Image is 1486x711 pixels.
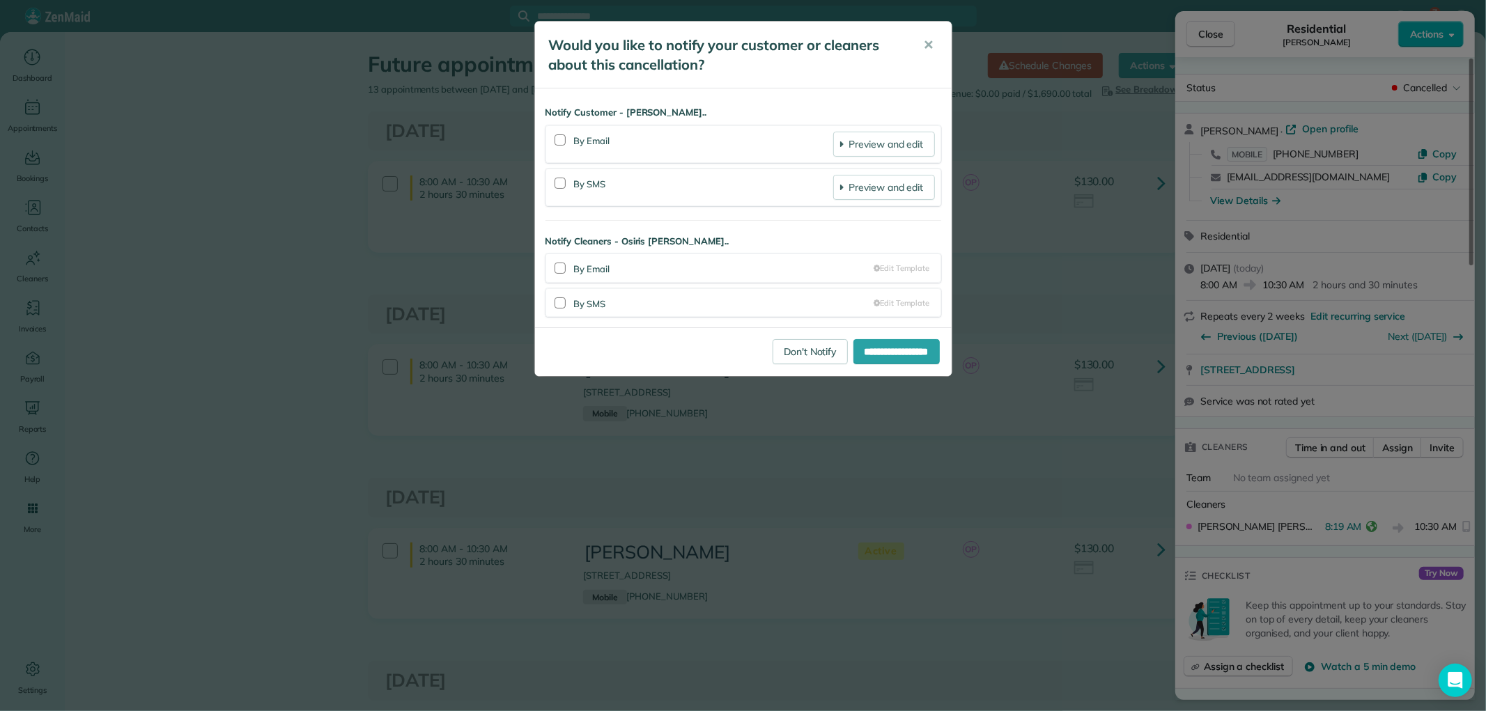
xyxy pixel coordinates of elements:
[874,297,929,309] a: Edit Template
[545,235,941,249] strong: Notify Cleaners - Osiris [PERSON_NAME]..
[549,36,904,75] h5: Would you like to notify your customer or cleaners about this cancellation?
[574,175,834,200] div: By SMS
[874,263,929,274] a: Edit Template
[545,106,941,120] strong: Notify Customer - [PERSON_NAME]..
[574,132,834,157] div: By Email
[1439,664,1472,697] div: Open Intercom Messenger
[833,175,934,200] a: Preview and edit
[773,339,848,364] a: Don't Notify
[574,295,874,311] div: By SMS
[833,132,934,157] a: Preview and edit
[574,260,874,276] div: By Email
[924,37,934,53] span: ✕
